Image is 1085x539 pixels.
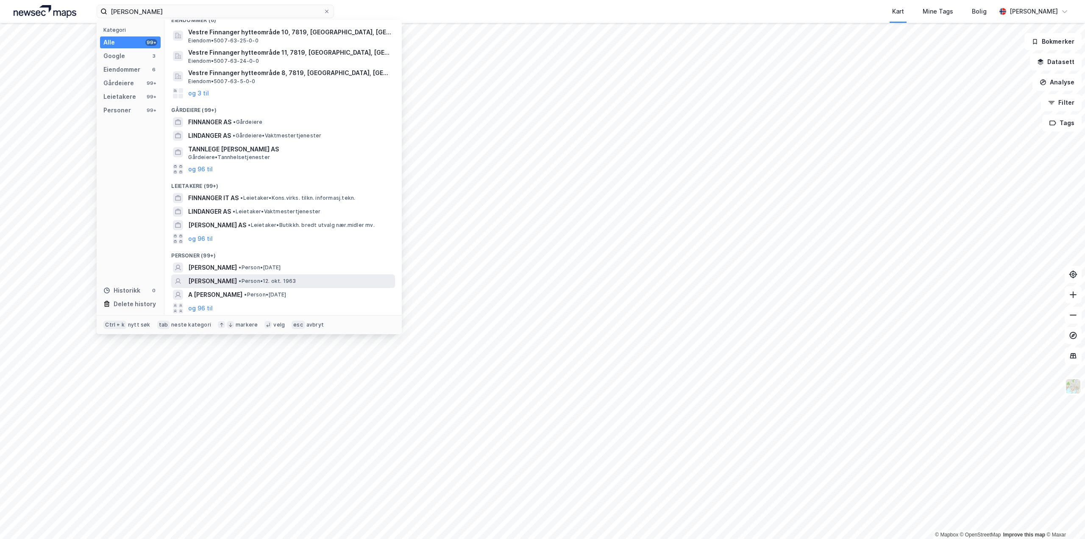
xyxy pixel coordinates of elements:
[188,263,237,273] span: [PERSON_NAME]
[240,195,243,201] span: •
[188,276,237,286] span: [PERSON_NAME]
[233,132,321,139] span: Gårdeiere • Vaktmestertjenester
[1010,6,1058,17] div: [PERSON_NAME]
[239,278,296,285] span: Person • 12. okt. 1963
[244,291,247,298] span: •
[233,119,262,126] span: Gårdeiere
[1030,53,1082,70] button: Datasett
[233,119,236,125] span: •
[1003,532,1045,538] a: Improve this map
[188,131,231,141] span: LINDANGER AS
[960,532,1001,538] a: OpenStreetMap
[150,287,157,294] div: 0
[103,105,131,115] div: Personer
[188,234,213,244] button: og 96 til
[188,88,209,98] button: og 3 til
[240,195,355,201] span: Leietaker • Kons.virks. tilkn. informasj.tekn.
[1032,74,1082,91] button: Analyse
[292,321,305,329] div: esc
[273,321,285,328] div: velg
[103,37,115,47] div: Alle
[157,321,170,329] div: tab
[164,176,402,191] div: Leietakere (99+)
[14,5,76,18] img: logo.a4113a55bc3d86da70a041830d287a7e.svg
[306,321,324,328] div: avbryt
[188,37,258,44] span: Eiendom • 5007-63-25-0-0
[248,222,374,229] span: Leietaker • Butikkh. bredt utvalg nær.midler mv.
[923,6,953,17] div: Mine Tags
[188,58,259,64] span: Eiendom • 5007-63-24-0-0
[103,64,140,75] div: Eiendommer
[233,208,320,215] span: Leietaker • Vaktmestertjenester
[1065,378,1081,394] img: Z
[150,66,157,73] div: 6
[935,532,958,538] a: Mapbox
[244,291,286,298] span: Person • [DATE]
[239,264,281,271] span: Person • [DATE]
[892,6,904,17] div: Kart
[145,80,157,87] div: 99+
[248,222,250,228] span: •
[188,154,270,161] span: Gårdeiere • Tannhelsetjenester
[103,321,126,329] div: Ctrl + k
[103,78,134,88] div: Gårdeiere
[239,278,241,284] span: •
[1041,94,1082,111] button: Filter
[188,207,231,217] span: LINDANGER AS
[150,53,157,59] div: 3
[128,321,150,328] div: nytt søk
[145,93,157,100] div: 99+
[233,208,235,215] span: •
[114,299,156,309] div: Delete history
[103,92,136,102] div: Leietakere
[164,100,402,115] div: Gårdeiere (99+)
[188,117,231,127] span: FINNANGER AS
[164,246,402,261] div: Personer (99+)
[188,164,213,174] button: og 96 til
[107,5,323,18] input: Søk på adresse, matrikkel, gårdeiere, leietakere eller personer
[171,321,211,328] div: neste kategori
[239,264,241,271] span: •
[188,78,255,85] span: Eiendom • 5007-63-5-0-0
[145,39,157,46] div: 99+
[188,290,242,300] span: A [PERSON_NAME]
[233,132,235,139] span: •
[1024,33,1082,50] button: Bokmerker
[188,220,246,230] span: [PERSON_NAME] AS
[103,285,140,296] div: Historikk
[103,51,125,61] div: Google
[188,68,392,78] span: Vestre Finnanger hytteområde 8, 7819, [GEOGRAPHIC_DATA], [GEOGRAPHIC_DATA]
[188,27,392,37] span: Vestre Finnanger hytteområde 10, 7819, [GEOGRAPHIC_DATA], [GEOGRAPHIC_DATA]
[1042,115,1082,131] button: Tags
[188,47,392,58] span: Vestre Finnanger hytteområde 11, 7819, [GEOGRAPHIC_DATA], [GEOGRAPHIC_DATA]
[188,144,392,154] span: TANNLEGE [PERSON_NAME] AS
[236,321,258,328] div: markere
[145,107,157,114] div: 99+
[188,303,213,313] button: og 96 til
[1043,498,1085,539] iframe: Chat Widget
[103,27,161,33] div: Kategori
[972,6,987,17] div: Bolig
[188,193,239,203] span: FINNANGER IT AS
